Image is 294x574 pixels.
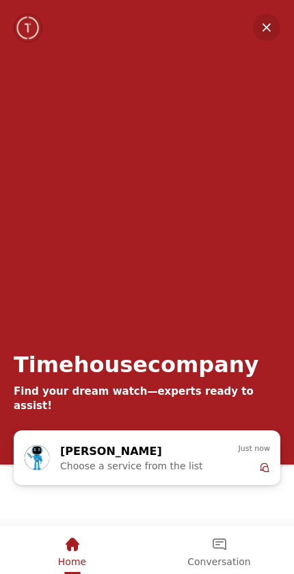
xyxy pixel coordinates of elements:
[1,526,143,572] div: Home
[14,430,280,485] div: Chat with us now
[187,556,250,567] span: Conversation
[146,526,293,572] div: Conversation
[24,443,270,473] div: Zoe
[60,460,239,471] span: Choose a service from the list
[58,556,86,567] span: Home
[239,443,270,455] span: Just now
[253,14,280,41] em: Minimize
[14,384,280,413] div: Find your dream watch—experts ready to assist!
[25,445,49,470] img: Profile picture of Zoe
[60,443,211,460] div: [PERSON_NAME]
[14,352,258,378] div: Timehousecompany
[15,14,42,42] img: Company logo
